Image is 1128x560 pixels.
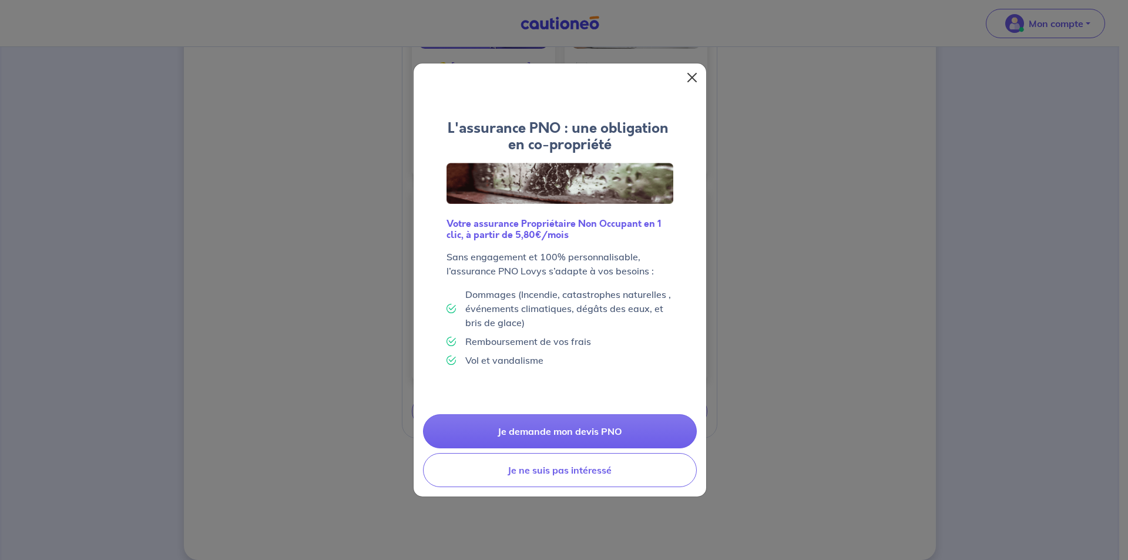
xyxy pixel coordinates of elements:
[683,68,701,87] button: Close
[465,287,673,330] p: Dommages (Incendie, catastrophes naturelles , événements climatiques, dégâts des eaux, et bris de...
[423,414,697,448] a: Je demande mon devis PNO
[446,120,673,154] h4: L'assurance PNO : une obligation en co-propriété
[446,250,673,278] p: Sans engagement et 100% personnalisable, l’assurance PNO Lovys s’adapte à vos besoins :
[446,163,673,204] img: Logo Lovys
[465,334,591,348] p: Remboursement de vos frais
[423,453,697,487] button: Je ne suis pas intéressé
[465,353,543,367] p: Vol et vandalisme
[446,218,673,240] h6: Votre assurance Propriétaire Non Occupant en 1 clic, à partir de 5,80€/mois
